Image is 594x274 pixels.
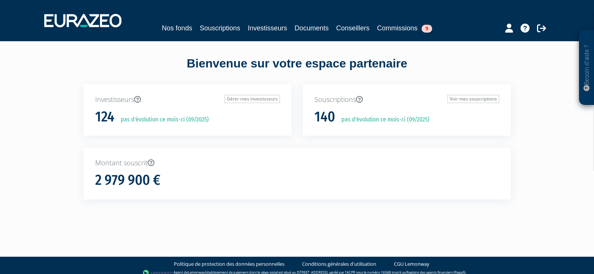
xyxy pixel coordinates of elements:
p: Besoin d'aide ? [582,34,591,102]
a: Gérer mes investisseurs [224,95,280,103]
a: Investisseurs [248,23,287,33]
a: Souscriptions [200,23,240,33]
h1: 124 [95,109,114,125]
p: pas d'évolution ce mois-ci (09/2025) [336,115,429,124]
a: Voir mes souscriptions [447,95,499,103]
a: Commissions9 [377,23,432,33]
h1: 140 [314,109,335,125]
p: Investisseurs [95,95,280,105]
div: Bienvenue sur votre espace partenaire [78,55,516,84]
a: Documents [295,23,329,33]
a: Conditions générales d'utilisation [302,261,376,268]
p: Montant souscrit [95,158,499,168]
span: 9 [422,25,432,33]
img: 1732889491-logotype_eurazeo_blanc_rvb.png [44,14,121,27]
a: Politique de protection des données personnelles [174,261,284,268]
h1: 2 979 900 € [95,172,160,188]
a: Nos fonds [162,23,192,33]
a: Conseillers [336,23,370,33]
p: pas d'évolution ce mois-ci (09/2025) [115,115,209,124]
p: Souscriptions [314,95,499,105]
a: CGU Lemonway [394,261,429,268]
